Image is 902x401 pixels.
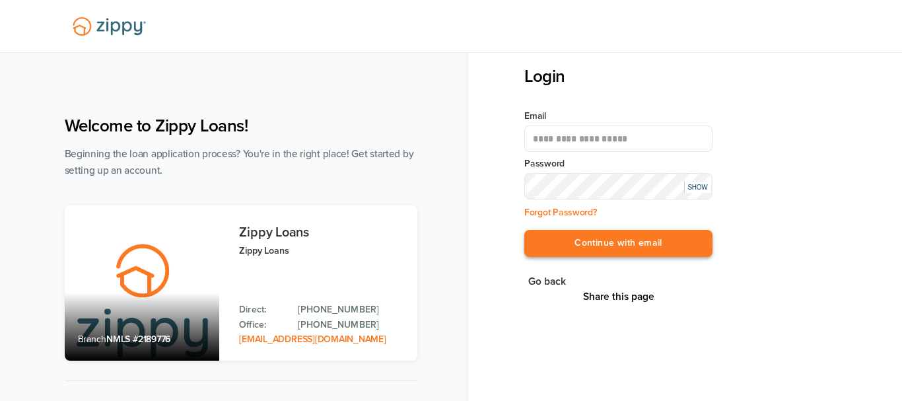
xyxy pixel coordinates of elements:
span: Branch [78,334,107,345]
a: Office Phone: 512-975-2947 [298,318,403,332]
input: Email Address [524,126,712,152]
h3: Login [524,66,712,87]
a: Direct Phone: 512-975-2947 [298,303,403,317]
input: Input Password [524,173,712,200]
a: Email Address: zippyguide@zippymh.com [239,334,386,345]
button: Share This Page [579,290,658,303]
span: NMLS #2189776 [106,334,170,345]
a: Forgot Password? [524,207,597,218]
p: Zippy Loans [239,243,403,258]
h1: Welcome to Zippy Loans! [65,116,417,136]
h3: Zippy Loans [239,225,403,240]
span: Beginning the loan application process? You're in the right place! Get started by setting up an a... [65,148,414,176]
img: Lender Logo [65,11,154,42]
label: Password [524,157,712,170]
div: SHOW [684,182,711,193]
p: Direct: [239,303,285,317]
button: Continue with email [524,230,712,257]
button: Go back [524,273,570,291]
label: Email [524,110,712,123]
p: Office: [239,318,285,332]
